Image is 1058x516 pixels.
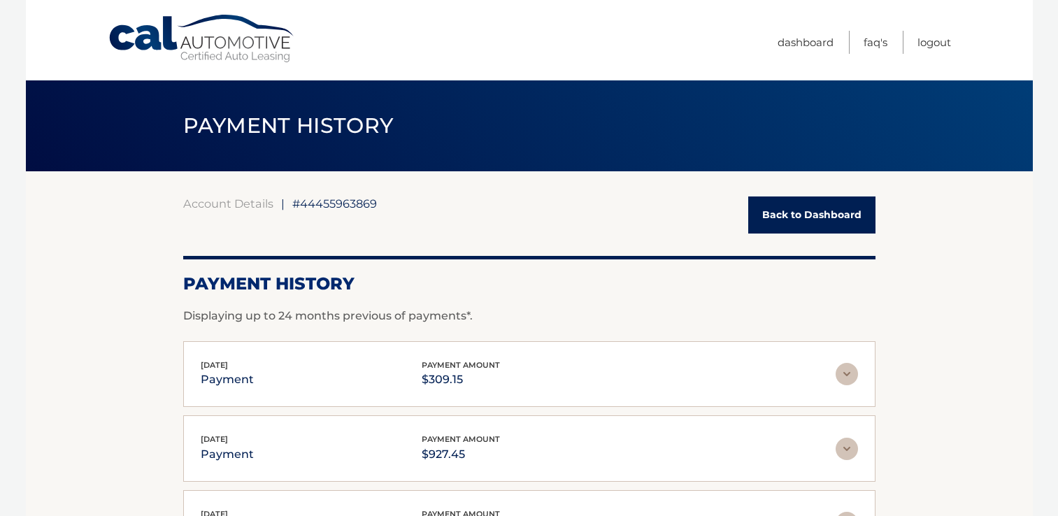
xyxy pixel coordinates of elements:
[292,196,377,210] span: #44455963869
[748,196,875,234] a: Back to Dashboard
[201,445,254,464] p: payment
[183,196,273,210] a: Account Details
[201,370,254,389] p: payment
[422,360,500,370] span: payment amount
[917,31,951,54] a: Logout
[183,273,875,294] h2: Payment History
[836,438,858,460] img: accordion-rest.svg
[422,434,500,444] span: payment amount
[864,31,887,54] a: FAQ's
[836,363,858,385] img: accordion-rest.svg
[108,14,296,64] a: Cal Automotive
[201,360,228,370] span: [DATE]
[281,196,285,210] span: |
[778,31,834,54] a: Dashboard
[183,113,394,138] span: PAYMENT HISTORY
[183,308,875,324] p: Displaying up to 24 months previous of payments*.
[201,434,228,444] span: [DATE]
[422,445,500,464] p: $927.45
[422,370,500,389] p: $309.15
